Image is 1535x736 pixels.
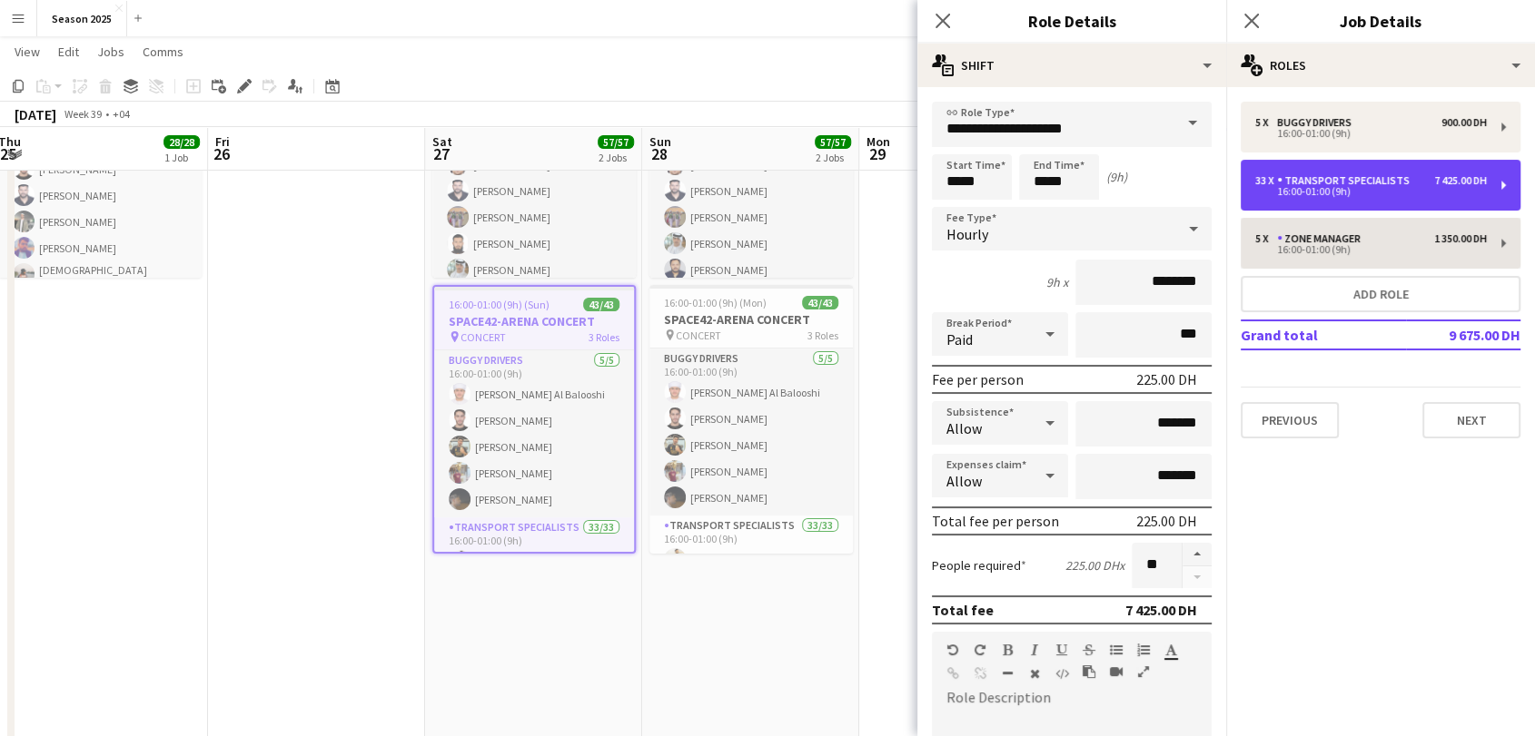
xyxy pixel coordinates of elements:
[1406,320,1520,349] td: 9 675.00 DH
[932,601,994,619] div: Total fee
[15,44,40,60] span: View
[430,143,452,164] span: 27
[932,370,1024,388] div: Fee per person
[1434,232,1487,245] div: 1 350.00 DH
[1065,557,1124,574] div: 225.00 DH x
[60,107,105,121] span: Week 39
[434,350,634,517] app-card-role: BUGGY DRIVERS5/516:00-01:00 (9h)[PERSON_NAME] Al Balooshi[PERSON_NAME][PERSON_NAME][PERSON_NAME][...
[1277,174,1417,187] div: Transport Specialists
[1255,116,1277,129] div: 5 x
[1164,643,1177,657] button: Text Color
[1255,245,1487,254] div: 16:00-01:00 (9h)
[816,151,850,164] div: 2 Jobs
[1110,664,1123,679] button: Insert video
[90,40,132,64] a: Jobs
[946,225,988,243] span: Hourly
[135,40,191,64] a: Comms
[917,9,1226,33] h3: Role Details
[460,330,506,344] span: CONCERT
[1255,187,1487,196] div: 16:00-01:00 (9h)
[51,40,86,64] a: Edit
[664,296,767,309] span: 16:00-01:00 (9h) (Mon)
[113,107,130,121] div: +04
[802,296,838,309] span: 43/43
[946,419,982,437] span: Allow
[58,44,79,60] span: Edit
[1137,643,1150,657] button: Ordered List
[1083,664,1095,679] button: Paste as plain text
[1001,643,1014,657] button: Bold
[649,89,853,446] app-card-role: Transport Specialists12/1207:30-13:30 (6h)[PERSON_NAME][MEDICAL_DATA][PERSON_NAME][PERSON_NAME][P...
[1255,129,1487,138] div: 16:00-01:00 (9h)
[974,643,986,657] button: Redo
[946,643,959,657] button: Undo
[215,133,230,150] span: Fri
[1183,543,1212,566] button: Increase
[15,105,56,123] div: [DATE]
[37,1,127,36] button: Season 2025
[946,330,973,348] span: Paid
[917,44,1226,87] div: Shift
[432,285,636,554] app-job-card: 16:00-01:00 (9h) (Sun)43/43SPACE42-ARENA CONCERT CONCERT3 RolesBUGGY DRIVERS5/516:00-01:00 (9h)[P...
[1226,44,1535,87] div: Roles
[7,40,47,64] a: View
[432,89,636,446] app-card-role: Transport Specialists12/1207:30-20:30 (13h)[PERSON_NAME][MEDICAL_DATA][PERSON_NAME][PERSON_NAME][...
[1434,174,1487,187] div: 7 425.00 DH
[649,348,853,515] app-card-role: BUGGY DRIVERS5/516:00-01:00 (9h)[PERSON_NAME] Al Balooshi[PERSON_NAME][PERSON_NAME][PERSON_NAME][...
[1001,666,1014,681] button: Horizontal Line
[1046,274,1068,290] div: 9h x
[1241,276,1520,312] button: Add role
[1255,174,1277,187] div: 33 x
[807,329,838,342] span: 3 Roles
[1226,9,1535,33] h3: Job Details
[932,512,1059,530] div: Total fee per person
[649,133,671,150] span: Sun
[1083,643,1095,657] button: Strikethrough
[1277,116,1359,129] div: BUGGY DRIVERS
[97,44,124,60] span: Jobs
[1028,643,1041,657] button: Italic
[1241,320,1406,349] td: Grand total
[213,143,230,164] span: 26
[1055,643,1068,657] button: Underline
[1055,666,1068,681] button: HTML Code
[1136,512,1197,530] div: 225.00 DH
[1136,370,1197,388] div: 225.00 DH
[598,135,634,149] span: 57/57
[1106,169,1127,185] div: (9h)
[1441,116,1487,129] div: 900.00 DH
[864,143,890,164] span: 29
[143,44,183,60] span: Comms
[932,557,1026,574] label: People required
[432,133,452,150] span: Sat
[589,330,619,344] span: 3 Roles
[647,143,671,164] span: 28
[434,313,634,329] h3: SPACE42-ARENA CONCERT
[867,133,890,150] span: Mon
[1028,666,1041,681] button: Clear Formatting
[1255,232,1277,245] div: 5 x
[1137,664,1150,679] button: Fullscreen
[649,311,853,328] h3: SPACE42-ARENA CONCERT
[815,135,851,149] span: 57/57
[163,135,200,149] span: 28/28
[1277,232,1368,245] div: Zone Manager
[599,151,633,164] div: 2 Jobs
[676,329,721,342] span: CONCERT
[1110,643,1123,657] button: Unordered List
[946,472,982,490] span: Allow
[649,285,853,554] app-job-card: 16:00-01:00 (9h) (Mon)43/43SPACE42-ARENA CONCERT CONCERT3 RolesBUGGY DRIVERS5/516:00-01:00 (9h)[P...
[449,298,550,311] span: 16:00-01:00 (9h) (Sun)
[1241,402,1339,438] button: Previous
[164,151,199,164] div: 1 Job
[583,298,619,311] span: 43/43
[1125,601,1197,619] div: 7 425.00 DH
[1422,402,1520,438] button: Next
